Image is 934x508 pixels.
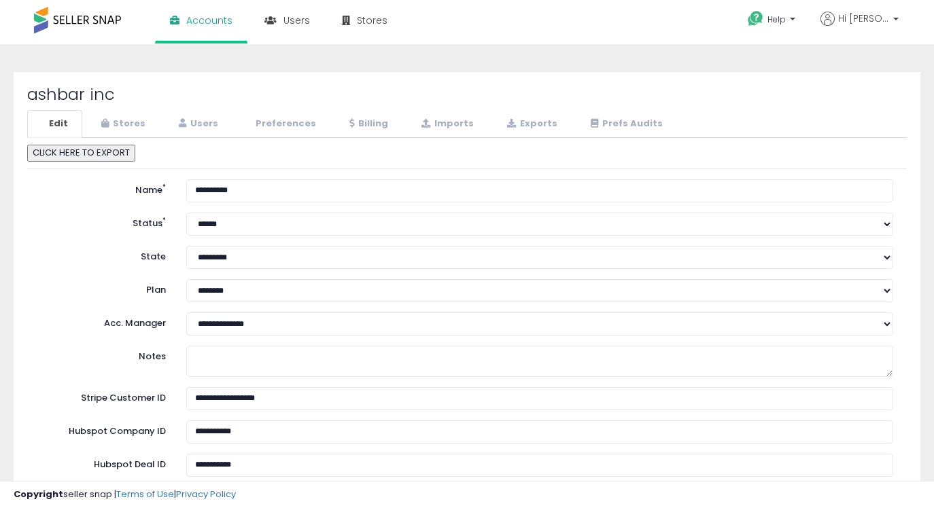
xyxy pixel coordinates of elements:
button: CLICK HERE TO EXPORT [27,145,135,162]
label: Acc. Manager [31,312,176,330]
a: Hi [PERSON_NAME] [820,12,899,42]
a: Terms of Use [116,488,174,501]
a: Stores [84,110,160,138]
strong: Copyright [14,488,63,501]
a: Users [161,110,232,138]
label: Name [31,179,176,197]
span: Stores [357,14,387,27]
div: seller snap | | [14,488,236,501]
label: Hubspot Deal ID [31,454,176,471]
a: Billing [332,110,402,138]
a: Prefs Audits [573,110,677,138]
label: Plan [31,279,176,297]
a: Exports [489,110,572,138]
a: Imports [404,110,488,138]
label: Status [31,213,176,230]
label: Stripe Customer ID [31,387,176,405]
h2: ashbar inc [27,86,907,103]
a: Privacy Policy [176,488,236,501]
label: Hubspot Company ID [31,420,176,438]
span: Help [767,14,786,25]
span: Accounts [186,14,232,27]
a: Preferences [234,110,330,138]
span: Users [283,14,310,27]
label: State [31,246,176,264]
i: Get Help [747,10,764,27]
a: Edit [27,110,82,138]
label: Notes [31,346,176,363]
span: Hi [PERSON_NAME] [838,12,889,25]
